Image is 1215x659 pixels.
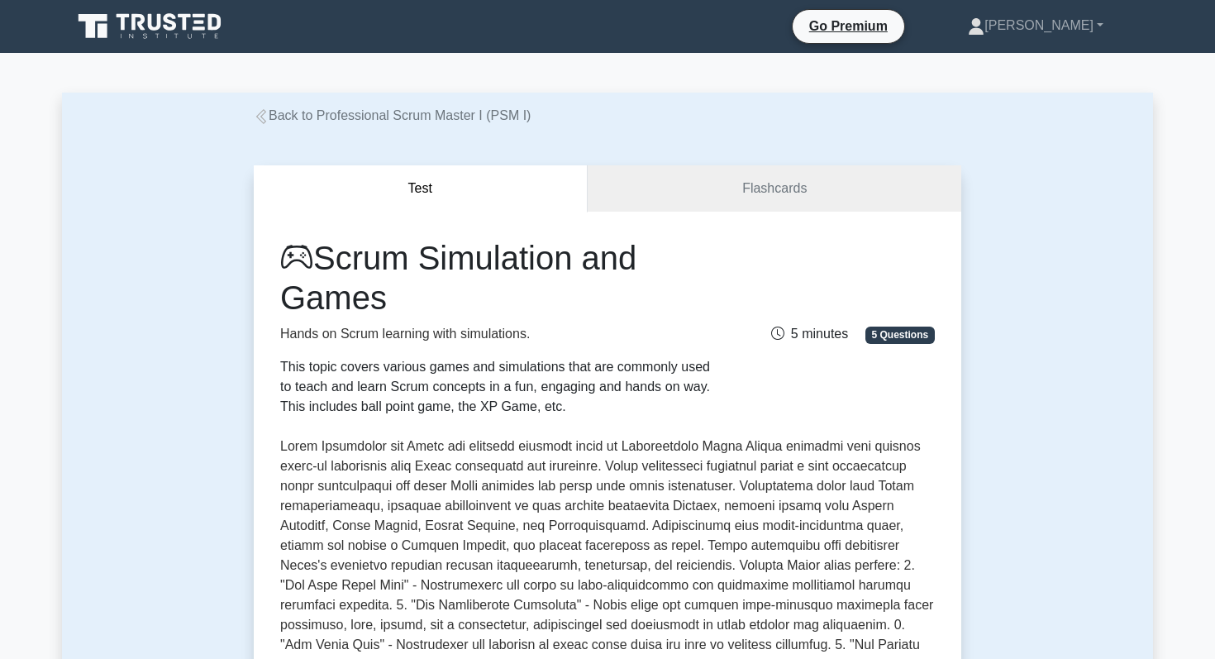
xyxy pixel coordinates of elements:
div: This topic covers various games and simulations that are commonly used to teach and learn Scrum c... [280,357,710,417]
button: Test [254,165,588,213]
a: Go Premium [799,16,898,36]
h1: Scrum Simulation and Games [280,238,710,318]
a: Flashcards [588,165,961,213]
a: Back to Professional Scrum Master I (PSM I) [254,108,531,122]
a: [PERSON_NAME] [928,9,1143,42]
span: 5 minutes [771,327,848,341]
span: 5 Questions [865,327,935,343]
p: Hands on Scrum learning with simulations. [280,324,710,344]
